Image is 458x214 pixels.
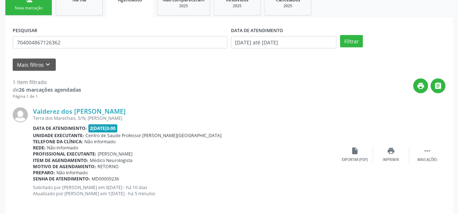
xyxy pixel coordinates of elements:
b: Item de agendamento: [33,157,88,163]
input: Selecione um intervalo [231,36,336,48]
button: Mais filtroskeyboard_arrow_down [13,58,56,71]
span: [PERSON_NAME] [98,151,133,157]
button: Filtrar [340,35,363,47]
button: print [413,78,428,93]
span: Centro de Saude Professor [PERSON_NAME][GEOGRAPHIC_DATA] [85,132,222,139]
img: img [13,107,28,122]
span: Não informado [84,139,115,145]
b: Telefone da clínica: [33,139,83,145]
div: Imprimir [383,157,399,162]
i: insert_drive_file [351,147,359,155]
div: Exportar (PDF) [342,157,368,162]
div: Terra dos Marechais, S/N, [PERSON_NAME] [33,115,337,121]
a: Valderez dos [PERSON_NAME] [33,107,126,115]
b: Senha de atendimento: [33,176,90,182]
button:  [430,78,445,93]
i: print [417,82,425,90]
div: de [13,86,81,93]
i:  [423,147,431,155]
b: Unidade executante: [33,132,84,139]
label: PESQUISAR [13,25,37,36]
b: Profissional executante: [33,151,96,157]
label: DATA DE ATENDIMENTO [231,25,283,36]
div: Mais ações [417,157,437,162]
b: Motivo de agendamento: [33,163,96,170]
div: 2025 [219,3,255,9]
div: Página 1 de 1 [13,93,81,100]
strong: 26 marcações agendadas [19,86,81,93]
b: Preparo: [33,170,55,176]
span: 2[DATE]3:00 [88,124,118,132]
div: 2025 [163,3,205,9]
span: MD00009236 [92,176,119,182]
i: keyboard_arrow_down [44,61,52,69]
b: Rede: [33,145,46,151]
span: RETORNO [97,163,119,170]
div: Nova marcação [10,5,47,11]
input: Nome, CNS [13,36,227,48]
p: Solicitado por [PERSON_NAME] em 0[DATE] - há 10 dias Atualizado por [PERSON_NAME] em 1[DATE] - há... [33,184,337,197]
div: 1 item filtrado [13,78,81,86]
span: Não informado [47,145,78,151]
b: Data de atendimento: [33,125,87,131]
i: print [387,147,395,155]
i:  [434,82,442,90]
span: Médico Neurologista [90,157,133,163]
div: 2025 [270,3,306,9]
span: Não informado [56,170,88,176]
